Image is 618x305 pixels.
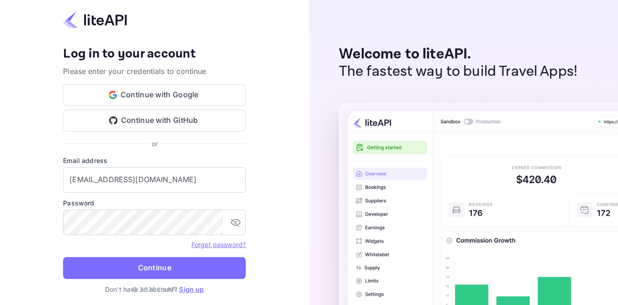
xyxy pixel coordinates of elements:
[63,167,246,193] input: Enter your email address
[191,240,246,249] a: Forget password?
[132,284,177,294] p: © 2025 liteAPI
[179,285,204,293] a: Sign up
[63,156,246,165] label: Email address
[191,241,246,248] a: Forget password?
[63,46,246,62] h4: Log in to your account
[63,257,246,279] button: Continue
[63,110,246,131] button: Continue with GitHub
[339,63,578,80] p: The fastest way to build Travel Apps!
[63,11,127,29] img: liteapi
[63,198,246,208] label: Password
[63,66,246,77] p: Please enter your credentials to continue
[152,139,158,148] p: or
[63,84,246,106] button: Continue with Google
[227,213,245,231] button: toggle password visibility
[63,284,246,294] p: Don't have an account?
[339,46,578,63] p: Welcome to liteAPI.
